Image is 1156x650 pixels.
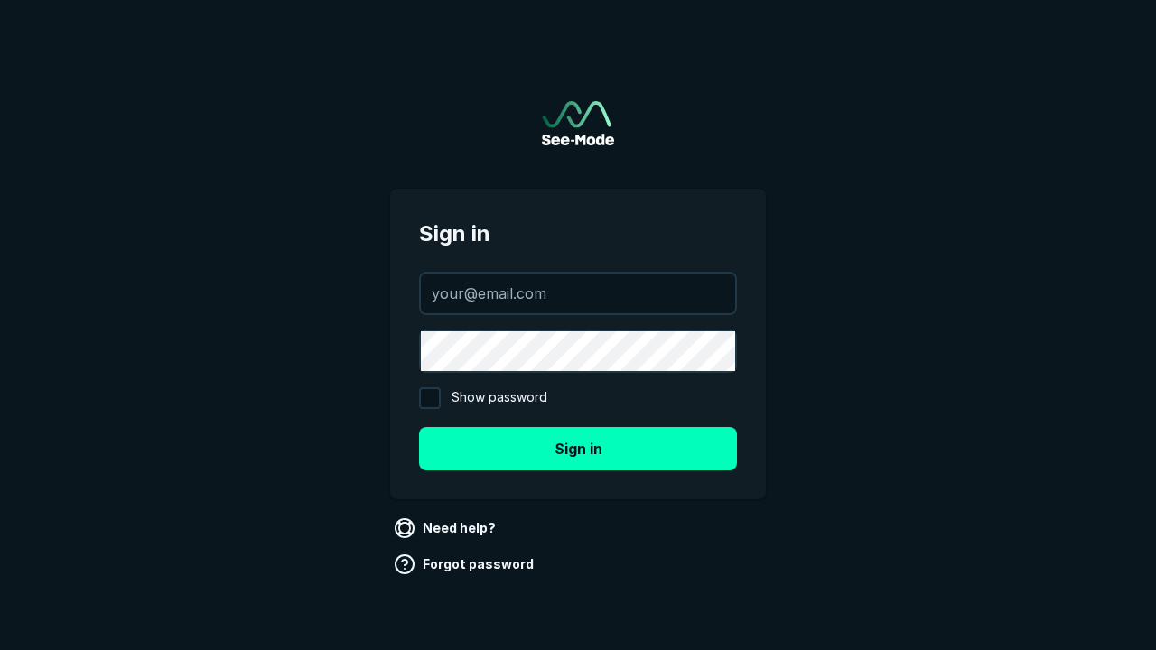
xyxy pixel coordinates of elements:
[419,218,737,250] span: Sign in
[419,427,737,470] button: Sign in
[452,387,547,409] span: Show password
[390,514,503,543] a: Need help?
[390,550,541,579] a: Forgot password
[542,101,614,145] img: See-Mode Logo
[542,101,614,145] a: Go to sign in
[421,274,735,313] input: your@email.com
